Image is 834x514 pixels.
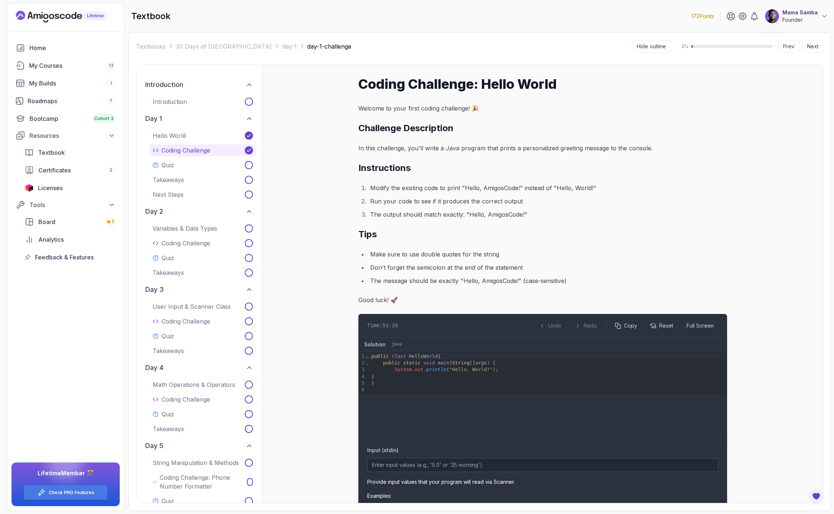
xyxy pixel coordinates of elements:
span: String [452,360,470,366]
a: board [20,214,120,229]
span: println [426,367,446,372]
a: Textbooks [136,42,166,51]
div: } [369,373,727,380]
li: 5.0 - Single value [378,502,718,510]
span: Undo [548,322,562,329]
span: 7 [110,98,112,104]
button: day 5 [142,438,256,454]
p: Quiz [161,253,174,262]
label: Input (stdin) [367,447,399,453]
p: Variables & Data Types [153,224,217,233]
a: analytics [20,232,120,247]
button: Introduction [150,96,256,108]
input: Enter input values (e.g., '5.0' or '25 morning') [367,458,718,472]
span: . [423,367,426,372]
p: Coding Challenge [161,239,210,248]
div: Roadmaps [28,97,115,105]
div: ( ) [369,366,727,373]
button: Math Operations & Operators [150,379,256,391]
span: Reset [659,322,673,329]
div: My Builds [29,79,115,88]
button: Takeaways [150,423,256,435]
li: Don't forget the semicolon at the end of the statement [368,262,727,273]
li: Modify the existing code to print "Hello, AmigosCode!" instead of "Hello, World!" [368,183,727,193]
div: { [369,353,727,360]
div: 6 [358,387,366,393]
span: 13 [109,63,114,69]
a: Landing page [16,11,123,22]
h2: day 2 [145,206,163,217]
p: Welcome to your first coding challenge! 🎉 [358,103,727,113]
div: } [369,380,727,387]
a: courses [11,58,120,73]
button: Coding Challenge [150,315,256,327]
p: Good luck! 🚀 [358,295,727,305]
span: main [438,360,449,366]
button: day 1 [142,111,256,127]
button: Prev [778,40,799,53]
span: public [371,353,389,359]
h2: Challenge Description [358,122,727,134]
p: Takeaways [153,268,184,277]
button: Quiz [150,495,256,507]
div: 2 [358,360,366,366]
span: 1 [112,219,114,225]
h2: Tips [358,228,727,240]
div: ( [] ) { [369,360,727,366]
a: bootcamp [11,111,120,126]
p: Coding Challenge [161,395,210,404]
p: Quiz [161,332,174,340]
p: Takeaways [153,346,184,355]
p: 172 Points [691,13,714,20]
button: Takeaways [150,267,256,279]
div: 4 [358,373,366,380]
h1: Coding Challenge: Hello World [358,77,727,91]
h2: textbook [131,10,171,22]
p: Coding Challenge [161,317,210,326]
span: java [392,342,402,347]
button: Next Steps [150,189,256,200]
a: 30 Days of [GEOGRAPHIC_DATA] [176,42,272,51]
span: Feedback & Features [35,253,94,262]
p: Quiz [161,410,174,419]
button: Redo [570,320,601,332]
span: out [415,367,423,372]
p: String Manipulation & Methods [153,458,239,467]
button: Coding Challenge: Phone Number Formatter [150,472,256,492]
div: Resources [29,131,115,140]
a: Check PRO Features [49,490,94,496]
p: Provide input values that your program will read via Scanner. [367,478,718,486]
p: Takeaways [153,175,184,184]
span: 2 [110,167,112,173]
button: Quiz [150,159,256,171]
button: Variables & Data Types [150,223,256,234]
span: 1 [110,80,112,86]
div: progress [691,45,772,48]
span: Solution [364,341,386,348]
span: args [475,360,487,366]
button: Tools [11,198,120,211]
a: roadmaps [11,94,120,108]
button: Coding Challenge [150,237,256,249]
span: System [395,367,412,372]
button: Next [802,40,823,53]
span: Full Screen [687,322,714,329]
li: The message should be exactly "Hello, AmigosCode!" (case-sensitive) [368,276,727,286]
p: Mama Samba [782,9,818,16]
p: Introduction [153,97,187,106]
div: 5 [358,380,366,387]
span: Redo [584,322,597,329]
p: Examples: [367,492,718,500]
div: 3 [358,366,366,373]
p: Takeaways [153,424,184,433]
button: Hello World [150,130,256,141]
span: Board [38,217,55,226]
span: Fold line [366,353,369,359]
p: Coding Challenge [161,146,210,155]
button: Quiz [150,330,256,342]
button: day 2 [142,203,256,220]
span: 2 % [677,43,688,49]
h2: day 4 [145,363,163,373]
h2: introduction [145,80,183,90]
button: Undo [535,320,566,332]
